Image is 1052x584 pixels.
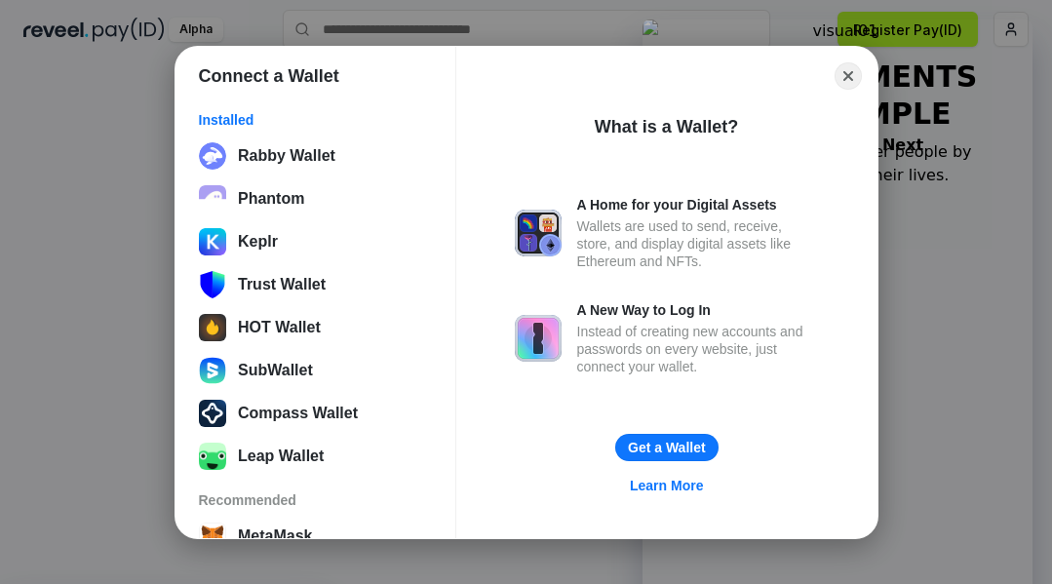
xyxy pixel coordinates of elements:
div: Leap Wallet [238,448,324,465]
h1: Connect a Wallet [199,64,339,88]
div: Wallets are used to send, receive, store, and display digital assets like Ethereum and NFTs. [577,217,819,270]
div: Rabby Wallet [238,147,335,165]
div: Learn More [630,477,703,494]
img: svg+xml;base64,PHN2ZyB3aWR0aD0iNTgiIGhlaWdodD0iNjUiIHZpZXdCb3g9IjAgMCA1OCA2NSIgZmlsbD0ibm9uZSIgeG... [199,271,226,298]
div: Instead of creating new accounts and passwords on every website, just connect your wallet. [577,323,819,375]
div: Trust Wallet [238,276,326,293]
div: Get a Wallet [628,439,706,456]
img: epq2vO3P5aLWl15yRS7Q49p1fHTx2Sgh99jU3kfXv7cnPATIVQHAx5oQs66JWv3SWEjHOsb3kKgmE5WNBxBId7C8gm8wEgOvz... [199,185,226,213]
button: Rabby Wallet [193,136,438,175]
div: Installed [199,111,432,129]
button: Phantom [193,179,438,218]
div: A New Way to Log In [577,301,819,319]
img: z+3L+1FxxXUeUMECPaK8gprIwhdlxV+hQdAXuUyJwW6xfJRlUUBFGbLJkqNlJgXjn6ghaAaYmDimBFRMSIqKAGPGvqu25lMm1... [199,443,226,470]
div: Keplr [238,233,278,251]
div: Recommended [199,491,432,509]
button: Trust Wallet [193,265,438,304]
button: Get a Wallet [615,434,719,461]
button: Compass Wallet [193,394,438,433]
img: 8zcXD2M10WKU0JIAAAAASUVORK5CYII= [199,314,226,341]
div: HOT Wallet [238,319,321,336]
img: ByMCUfJCc2WaAAAAAElFTkSuQmCC [199,228,226,255]
div: Phantom [238,190,304,208]
button: MetaMask [193,517,438,556]
img: svg+xml,%3Csvg%20width%3D%2228%22%20height%3D%2228%22%20viewBox%3D%220%200%2028%2028%22%20fill%3D... [199,523,226,550]
button: SubWallet [193,351,438,390]
div: SubWallet [238,362,313,379]
a: Learn More [618,473,715,498]
button: Close [835,62,862,90]
img: svg+xml;base64,PHN2ZyB3aWR0aD0iMTYwIiBoZWlnaHQ9IjE2MCIgZmlsbD0ibm9uZSIgeG1sbnM9Imh0dHA6Ly93d3cudz... [199,357,226,384]
button: Keplr [193,222,438,261]
button: HOT Wallet [193,308,438,347]
div: What is a Wallet? [595,115,738,138]
img: svg+xml;base64,PHN2ZyB3aWR0aD0iMzIiIGhlaWdodD0iMzIiIHZpZXdCb3g9IjAgMCAzMiAzMiIgZmlsbD0ibm9uZSIgeG... [199,142,226,170]
div: Compass Wallet [238,405,358,422]
div: MetaMask [238,527,312,545]
button: Leap Wallet [193,437,438,476]
img: svg+xml,%3Csvg%20xmlns%3D%22http%3A%2F%2Fwww.w3.org%2F2000%2Fsvg%22%20fill%3D%22none%22%20viewBox... [515,315,562,362]
img: svg+xml,%3Csvg%20xmlns%3D%22http%3A%2F%2Fwww.w3.org%2F2000%2Fsvg%22%20fill%3D%22none%22%20viewBox... [515,210,562,256]
div: A Home for your Digital Assets [577,196,819,214]
img: n9aT7X+CwJ2pse3G18qAAAAAElFTkSuQmCC [199,400,226,427]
